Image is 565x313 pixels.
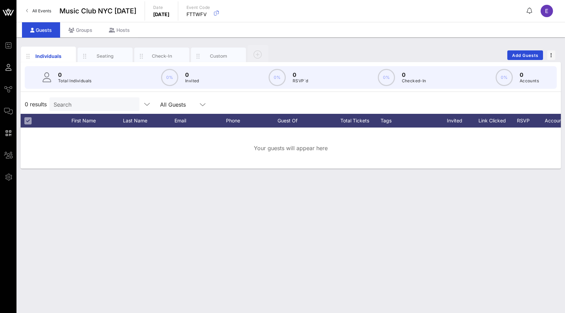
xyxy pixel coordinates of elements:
div: Link Clicked [477,114,515,128]
div: Total Tickets [329,114,381,128]
a: All Events [22,5,55,16]
div: Your guests will appear here [21,128,561,169]
div: E [541,5,553,17]
div: Invited [439,114,477,128]
div: First Name [71,114,123,128]
div: Groups [60,22,101,38]
span: Add Guests [512,53,539,58]
p: 0 [520,71,539,79]
p: Accounts [520,77,539,84]
span: E [545,8,549,14]
button: Add Guests [507,50,543,60]
p: 0 [185,71,199,79]
div: Seating [90,53,121,59]
div: Phone [226,114,278,128]
div: All Guests [160,101,186,108]
div: Individuals [33,52,64,60]
p: 0 [293,71,308,79]
div: Tags [381,114,439,128]
p: FTTWFV [187,11,210,18]
p: Date [153,4,170,11]
div: Hosts [101,22,138,38]
div: Guests [22,22,60,38]
span: All Events [32,8,51,13]
p: Invited [185,77,199,84]
span: Music Club NYC [DATE] [59,6,136,16]
div: All Guests [156,97,211,111]
p: Event Code [187,4,210,11]
div: RSVP [515,114,539,128]
div: Check-In [147,53,177,59]
div: Last Name [123,114,174,128]
span: 0 results [25,100,47,108]
p: Total Individuals [58,77,92,84]
div: Email [174,114,226,128]
p: Checked-In [402,77,426,84]
p: 0 [58,71,92,79]
p: [DATE] [153,11,170,18]
div: Custom [203,53,234,59]
p: 0 [402,71,426,79]
p: RSVP`d [293,77,308,84]
div: Guest Of [278,114,329,128]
